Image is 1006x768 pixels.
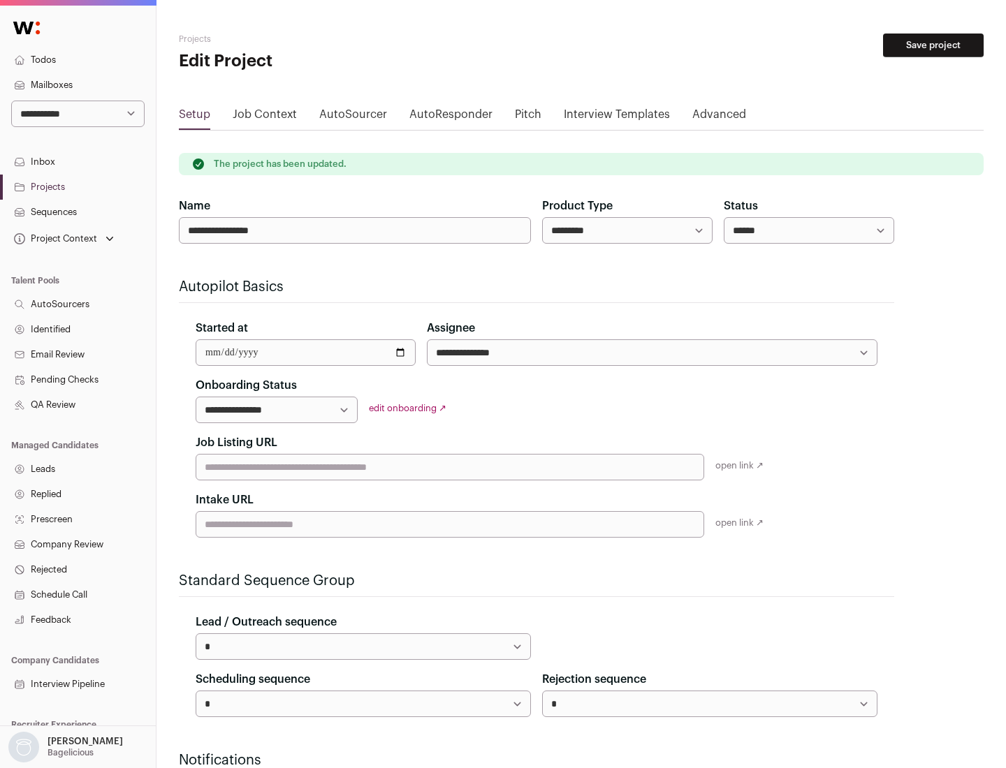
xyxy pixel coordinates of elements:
a: AutoSourcer [319,106,387,128]
a: Advanced [692,106,746,128]
a: Job Context [233,106,297,128]
button: Open dropdown [11,229,117,249]
h1: Edit Project [179,50,447,73]
img: Wellfound [6,14,48,42]
a: Setup [179,106,210,128]
div: Project Context [11,233,97,244]
label: Onboarding Status [196,377,297,394]
a: AutoResponder [409,106,493,128]
p: [PERSON_NAME] [48,736,123,747]
h2: Projects [179,34,447,45]
label: Name [179,198,210,214]
h2: Standard Sequence Group [179,571,894,591]
label: Intake URL [196,492,254,508]
img: nopic.png [8,732,39,762]
label: Product Type [542,198,613,214]
button: Open dropdown [6,732,126,762]
a: Pitch [515,106,541,128]
label: Job Listing URL [196,434,277,451]
a: Interview Templates [564,106,670,128]
label: Assignee [427,320,475,337]
label: Rejection sequence [542,671,646,688]
label: Scheduling sequence [196,671,310,688]
label: Status [724,198,758,214]
label: Lead / Outreach sequence [196,614,337,630]
p: Bagelicious [48,747,94,758]
h2: Autopilot Basics [179,277,894,297]
button: Save project [883,34,984,57]
p: The project has been updated. [214,158,347,170]
label: Started at [196,320,248,337]
a: edit onboarding ↗ [369,404,446,413]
